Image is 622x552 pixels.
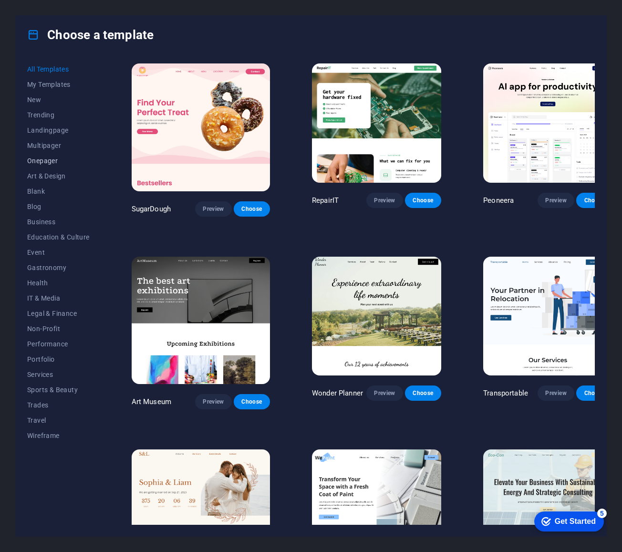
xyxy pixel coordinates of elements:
span: Preview [545,389,566,397]
button: Choose [405,385,441,401]
button: Sports & Beauty [27,382,90,397]
button: Preview [195,394,231,409]
img: SugarDough [132,63,270,191]
button: Portfolio [27,352,90,367]
div: Get Started 5 items remaining, 0% complete [8,5,77,25]
span: Non-Profit [27,325,90,333]
button: Landingpage [27,123,90,138]
button: Choose [405,193,441,208]
button: Trades [27,397,90,413]
button: Health [27,275,90,291]
span: All Templates [27,65,90,73]
button: Choose [576,193,612,208]
span: Event [27,249,90,256]
button: Onepager [27,153,90,168]
span: Landingpage [27,126,90,134]
button: Business [27,214,90,229]
span: Health [27,279,90,287]
span: IT & Media [27,294,90,302]
span: Preview [203,398,224,406]
div: Get Started [28,10,69,19]
span: Sports & Beauty [27,386,90,394]
button: Travel [27,413,90,428]
button: New [27,92,90,107]
p: Peoneera [483,196,514,205]
span: Preview [545,197,566,204]
button: Blog [27,199,90,214]
span: Onepager [27,157,90,165]
span: Preview [374,197,395,204]
button: Non-Profit [27,321,90,336]
span: Preview [374,389,395,397]
span: Multipager [27,142,90,149]
p: Transportable [483,388,528,398]
button: Preview [195,201,231,217]
div: 5 [71,2,80,11]
span: Gastronomy [27,264,90,271]
button: IT & Media [27,291,90,306]
button: Services [27,367,90,382]
button: Performance [27,336,90,352]
button: Wireframe [27,428,90,443]
span: Preview [203,205,224,213]
img: Transportable [483,257,612,376]
button: Preview [366,193,403,208]
button: Choose [234,201,270,217]
button: Event [27,245,90,260]
span: Education & Culture [27,233,90,241]
span: Legal & Finance [27,310,90,317]
span: Services [27,371,90,378]
p: SugarDough [132,204,171,214]
span: Blank [27,187,90,195]
span: Choose [241,398,262,406]
button: Blank [27,184,90,199]
h4: Choose a template [27,27,154,42]
span: Choose [584,197,605,204]
span: Travel [27,417,90,424]
button: Trending [27,107,90,123]
span: New [27,96,90,104]
button: Choose [234,394,270,409]
span: Performance [27,340,90,348]
span: Choose [584,389,605,397]
span: My Templates [27,81,90,88]
span: Art & Design [27,172,90,180]
button: My Templates [27,77,90,92]
img: Peoneera [483,63,612,183]
span: Blog [27,203,90,210]
span: Wireframe [27,432,90,439]
button: Preview [538,385,574,401]
span: Choose [413,197,434,204]
button: Education & Culture [27,229,90,245]
span: Portfolio [27,355,90,363]
p: RepairIT [312,196,339,205]
span: Choose [413,389,434,397]
button: Gastronomy [27,260,90,275]
span: Trades [27,401,90,409]
img: Art Museum [132,257,270,385]
button: All Templates [27,62,90,77]
p: Art Museum [132,397,171,406]
p: Wonder Planner [312,388,363,398]
button: Art & Design [27,168,90,184]
span: Trending [27,111,90,119]
span: Choose [241,205,262,213]
button: Preview [538,193,574,208]
button: Legal & Finance [27,306,90,321]
img: Wonder Planner [312,257,441,376]
span: Business [27,218,90,226]
button: Preview [366,385,403,401]
img: RepairIT [312,63,441,183]
button: Choose [576,385,612,401]
button: Multipager [27,138,90,153]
